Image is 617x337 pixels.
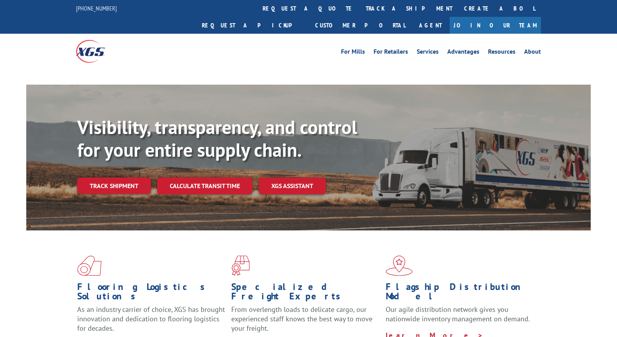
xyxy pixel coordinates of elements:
[374,49,408,57] a: For Retailers
[386,255,413,276] img: xgs-icon-flagship-distribution-model-red
[450,17,541,34] a: Join Our Team
[77,282,225,305] h1: Flooring Logistics Solutions
[76,4,117,12] a: [PHONE_NUMBER]
[411,17,450,34] a: Agent
[341,49,365,57] a: For Mills
[417,49,439,57] a: Services
[157,178,252,194] a: Calculate transit time
[77,178,151,194] a: Track shipment
[196,17,309,34] a: Request a pickup
[231,255,250,276] img: xgs-icon-focused-on-flooring-red
[309,17,411,34] a: Customer Portal
[259,178,326,194] a: XGS ASSISTANT
[77,255,102,276] img: xgs-icon-total-supply-chain-intelligence-red
[77,115,357,162] b: Visibility, transparency, and control for your entire supply chain.
[386,282,534,305] h1: Flagship Distribution Model
[386,305,530,323] span: Our agile distribution network gives you nationwide inventory management on demand.
[447,49,479,57] a: Advantages
[524,49,541,57] a: About
[77,305,225,333] span: As an industry carrier of choice, XGS has brought innovation and dedication to flooring logistics...
[488,49,515,57] a: Resources
[231,282,379,305] h1: Specialized Freight Experts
